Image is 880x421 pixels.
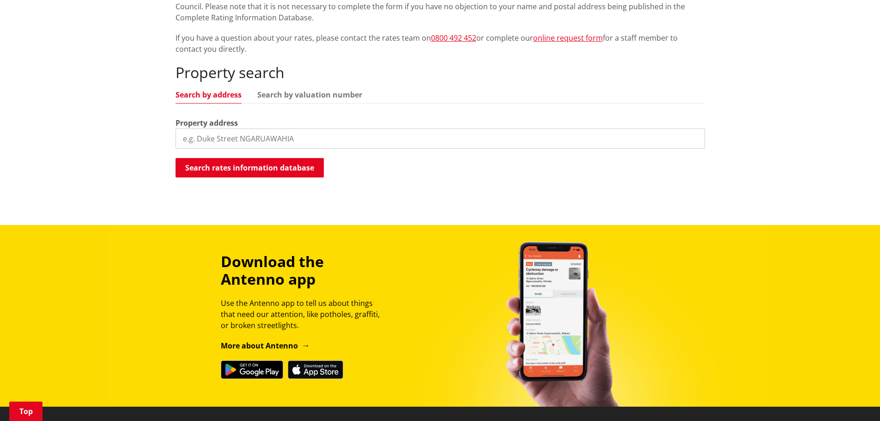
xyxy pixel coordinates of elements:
a: online request form [533,33,603,43]
button: Search rates information database [176,158,324,177]
input: e.g. Duke Street NGARUAWAHIA [176,128,705,149]
a: 0800 492 452 [431,33,476,43]
img: Download on the App Store [288,360,343,379]
a: More about Antenno [221,341,310,351]
a: Search by address [176,91,242,98]
a: Search by valuation number [257,91,362,98]
label: Property address [176,117,238,128]
a: Top [9,402,42,421]
h2: Property search [176,64,705,81]
img: Get it on Google Play [221,360,283,379]
h3: Download the Antenno app [221,253,388,288]
p: If you have a question about your rates, please contact the rates team on or complete our for a s... [176,32,705,55]
p: Use the Antenno app to tell us about things that need our attention, like potholes, graffiti, or ... [221,298,388,331]
iframe: Messenger Launcher [838,382,871,415]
